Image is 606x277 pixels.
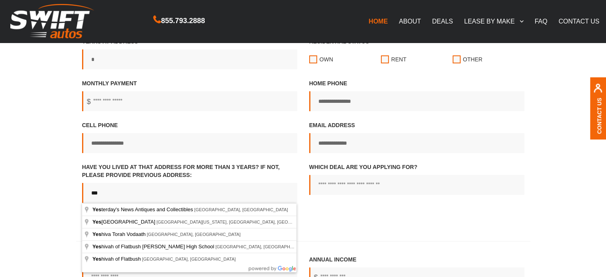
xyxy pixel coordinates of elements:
img: contact us, iconuser [593,83,602,97]
span: hivah of Flatbush [PERSON_NAME] High School [92,244,216,249]
input: Years at address [82,49,297,69]
span: [GEOGRAPHIC_DATA], [GEOGRAPHIC_DATA] [142,257,235,261]
label: Years at address [82,37,297,69]
img: Swift Autos [10,4,94,39]
a: HOME [363,13,393,29]
span: [GEOGRAPHIC_DATA], [GEOGRAPHIC_DATA] [194,207,288,212]
span: Own [320,55,333,63]
input: Email address [309,133,524,153]
a: DEALS [426,13,458,29]
label: Have you lived at that address for more than 3 years? If not, Please provide previous address: [82,163,297,203]
input: Residential statusOwnRentOther [453,49,461,69]
label: Monthly Payment [82,79,297,111]
input: Home Phone [309,91,524,111]
input: Cell Phone [82,133,297,153]
a: FAQ [529,13,553,29]
span: Yes [92,219,101,225]
input: Which Deal Are You Applying For? [309,175,524,195]
span: [GEOGRAPHIC_DATA], [GEOGRAPHIC_DATA], [GEOGRAPHIC_DATA] [216,244,357,249]
input: Residential statusOwnRentOther [381,49,389,69]
span: Yes [92,231,101,237]
label: Cell Phone [82,121,297,153]
a: 855.793.2888 [153,18,205,24]
span: 855.793.2888 [161,15,205,27]
span: Yes [92,244,101,249]
a: LEASE BY MAKE [459,13,529,29]
input: Have you lived at that address for more than 3 years? If not, Please provide previous address: [82,183,297,203]
label: Email address [309,121,524,153]
h4: Employment Information [76,222,530,241]
span: [GEOGRAPHIC_DATA], [GEOGRAPHIC_DATA] [147,232,241,237]
input: Residential statusOwnRentOther [309,49,317,69]
span: [GEOGRAPHIC_DATA][US_STATE], [GEOGRAPHIC_DATA], [GEOGRAPHIC_DATA] [157,220,323,224]
span: Other [463,55,482,63]
label: Which Deal Are You Applying For? [309,163,524,195]
a: Contact Us [596,97,602,134]
input: Monthly Payment [82,91,297,111]
span: Rent [391,55,406,63]
span: terday's News Antiques and Collectibles [92,206,194,212]
label: Home Phone [309,79,524,111]
a: ABOUT [393,13,426,29]
span: hivah of Flatbush [92,256,142,262]
span: Yes [92,206,101,212]
span: [GEOGRAPHIC_DATA] [92,219,157,225]
span: Yes [92,256,101,262]
a: CONTACT US [553,13,605,29]
label: Residential status [309,37,524,69]
span: hiva Torah Vodaath [92,231,147,237]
